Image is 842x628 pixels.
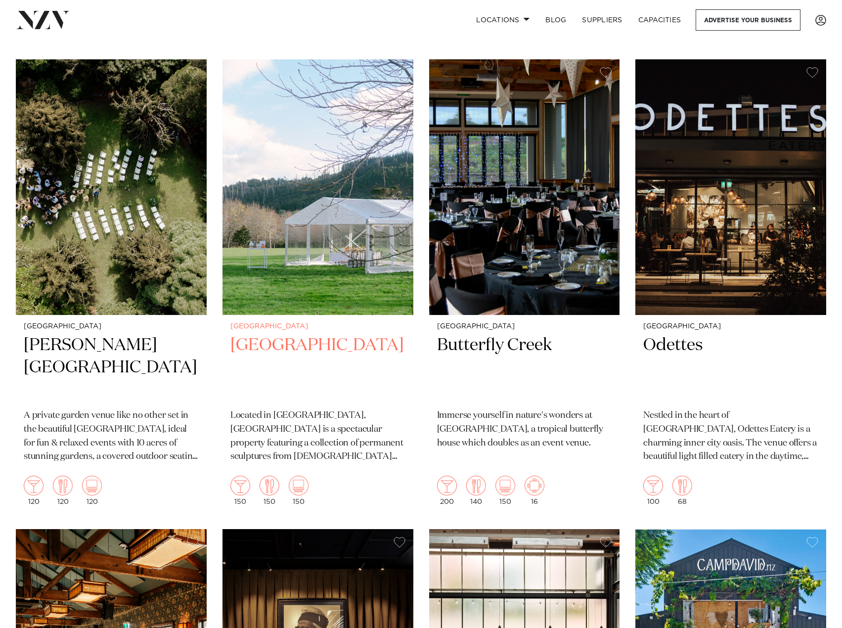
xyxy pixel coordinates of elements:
img: cocktail.png [437,476,457,495]
a: Advertise your business [696,9,800,31]
a: [GEOGRAPHIC_DATA] Butterfly Creek Immerse yourself in nature's wonders at [GEOGRAPHIC_DATA], a tr... [429,59,620,514]
div: 140 [466,476,486,505]
small: [GEOGRAPHIC_DATA] [230,323,405,330]
img: dining.png [466,476,486,495]
img: cocktail.png [24,476,44,495]
small: [GEOGRAPHIC_DATA] [643,323,818,330]
a: SUPPLIERS [574,9,630,31]
p: A private garden venue like no other set in the beautiful [GEOGRAPHIC_DATA], ideal for fun & rela... [24,409,199,464]
div: 16 [525,476,544,505]
small: [GEOGRAPHIC_DATA] [437,323,612,330]
h2: [PERSON_NAME][GEOGRAPHIC_DATA] [24,334,199,401]
div: 120 [82,476,102,505]
img: theatre.png [495,476,515,495]
a: Capacities [630,9,689,31]
h2: [GEOGRAPHIC_DATA] [230,334,405,401]
a: BLOG [537,9,574,31]
div: 150 [230,476,250,505]
div: 68 [672,476,692,505]
h2: Odettes [643,334,818,401]
div: 150 [260,476,279,505]
div: 100 [643,476,663,505]
div: 120 [53,476,73,505]
p: Nestled in the heart of [GEOGRAPHIC_DATA], Odettes Eatery is a charming inner city oasis. The ven... [643,409,818,464]
img: theatre.png [289,476,309,495]
a: [GEOGRAPHIC_DATA] Odettes Nestled in the heart of [GEOGRAPHIC_DATA], Odettes Eatery is a charming... [635,59,826,514]
div: 120 [24,476,44,505]
a: Locations [468,9,537,31]
img: dining.png [260,476,279,495]
img: cocktail.png [230,476,250,495]
div: 150 [495,476,515,505]
p: Immerse yourself in nature's wonders at [GEOGRAPHIC_DATA], a tropical butterfly house which doubl... [437,409,612,450]
small: [GEOGRAPHIC_DATA] [24,323,199,330]
img: meeting.png [525,476,544,495]
img: theatre.png [82,476,102,495]
a: [GEOGRAPHIC_DATA] [PERSON_NAME][GEOGRAPHIC_DATA] A private garden venue like no other set in the ... [16,59,207,514]
div: 150 [289,476,309,505]
p: Located in [GEOGRAPHIC_DATA], [GEOGRAPHIC_DATA] is a spectacular property featuring a collection ... [230,409,405,464]
img: dining.png [672,476,692,495]
h2: Butterfly Creek [437,334,612,401]
div: 200 [437,476,457,505]
img: nzv-logo.png [16,11,70,29]
a: [GEOGRAPHIC_DATA] [GEOGRAPHIC_DATA] Located in [GEOGRAPHIC_DATA], [GEOGRAPHIC_DATA] is a spectacu... [222,59,413,514]
img: cocktail.png [643,476,663,495]
img: dining.png [53,476,73,495]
